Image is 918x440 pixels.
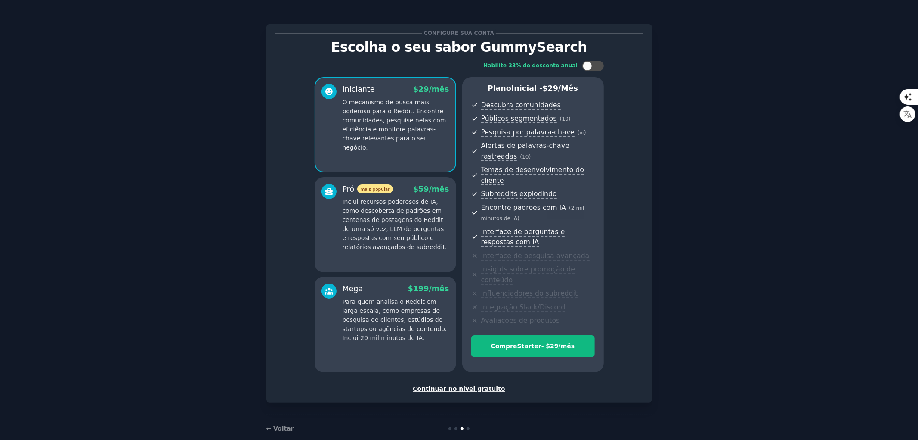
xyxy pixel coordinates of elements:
[481,141,569,160] font: Alertas de palavras-chave rastreadas
[517,215,519,222] font: )
[481,289,578,297] font: Influenciadores do subreddit
[529,154,531,160] font: )
[413,385,505,392] font: Continuar no nível gratuito
[481,203,566,212] font: Encontre padrões com IA
[360,187,389,192] font: mais popular
[511,84,543,93] font: Inicial -
[584,130,586,136] font: )
[418,85,429,94] font: 29
[580,130,584,136] font: ∞
[481,228,565,247] font: Interface de perguntas e respostas com IA
[481,190,557,198] font: Subreddits explodindo
[266,425,294,432] a: ← Voltar
[429,185,449,193] font: /mês
[343,99,446,151] font: O mecanismo de busca mais poderoso para o Reddit. Encontre comunidades, pesquise nelas com eficiê...
[331,39,587,55] font: Escolha o seu sabor GummySearch
[481,205,584,222] font: 2 mil minutos de IA
[408,284,413,293] font: $
[424,31,494,37] font: Configure sua conta
[481,303,566,311] font: Integração Slack/Discord
[569,116,571,122] font: )
[343,284,363,293] font: Mega
[522,154,529,160] font: 10
[548,84,558,93] font: 29
[578,130,580,136] font: (
[343,298,447,341] font: Para quem analisa o Reddit em larga escala, como empresas de pesquisa de clientes, estúdios de st...
[543,84,548,93] font: $
[471,335,595,357] button: CompreStarter- $29/mês
[560,116,562,122] font: (
[520,154,522,160] font: (
[483,62,578,69] font: Habilite 33% de desconto anual
[413,284,429,293] font: 199
[481,165,584,184] font: Temas de desenvolvimento do cliente
[481,316,560,325] font: Avaliações de produtos
[481,128,575,136] font: Pesquisa por palavra-chave
[481,252,590,260] font: Interface de pesquisa avançada
[429,284,449,293] font: /mês
[481,265,575,284] font: Insights sobre promoção de conteúdo
[481,101,561,109] font: Descubra comunidades
[418,185,429,193] font: 59
[413,185,418,193] font: $
[558,84,578,93] font: /mês
[562,116,569,122] font: 10
[517,343,541,350] font: Starter
[429,85,449,94] font: /mês
[343,85,375,94] font: Iniciante
[488,84,511,93] font: Plano
[343,198,447,250] font: Inclui recursos poderosos de IA, como descoberta de padrões em centenas de postagens do Reddit de...
[413,85,418,94] font: $
[569,205,571,211] font: (
[550,343,558,350] font: 29
[541,343,550,350] font: - $
[481,114,557,122] font: Públicos segmentados
[343,185,355,193] font: Pró
[491,343,517,350] font: Compre
[559,343,575,350] font: /mês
